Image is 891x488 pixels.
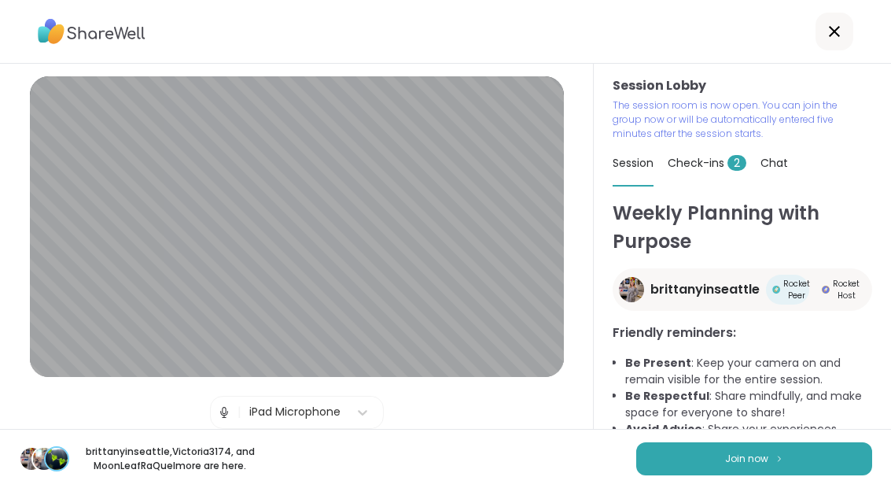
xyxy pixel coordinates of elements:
[613,268,872,311] a: brittanyinseattlebrittanyinseattleRocket PeerRocket PeerRocket HostRocket Host
[20,448,42,470] img: brittanyinseattle
[760,155,788,171] span: Chat
[775,454,784,463] img: ShareWell Logomark
[772,286,780,294] img: Rocket Peer
[38,13,145,50] img: ShareWell Logo
[237,397,241,428] span: |
[613,323,872,342] h3: Friendly reminders:
[33,448,55,470] img: Victoria3174
[625,355,872,388] li: : Keep your camera on and remain visible for the entire session.
[625,421,872,471] li: : Share your experiences rather than advice, as peers are not mental health professionals.
[619,277,644,302] img: brittanyinseattle
[613,155,654,171] span: Session
[783,278,810,301] span: Rocket Peer
[636,442,872,475] button: Join now
[249,404,341,420] div: iPad Microphone
[625,421,702,437] b: Avoid Advice
[668,155,746,171] span: Check-ins
[613,98,839,141] p: The session room is now open. You can join the group now or will be automatically entered five mi...
[46,448,68,470] img: MoonLeafRaQuel
[613,76,872,95] h3: Session Lobby
[822,286,830,294] img: Rocket Host
[650,280,760,299] span: brittanyinseattle
[613,199,872,256] h1: Weekly Planning with Purpose
[625,388,872,421] li: : Share mindfully, and make space for everyone to share!
[833,278,860,301] span: Rocket Host
[727,155,746,171] span: 2
[625,355,691,371] b: Be Present
[625,388,709,404] b: Be Respectful
[82,445,258,473] p: brittanyinseattle , Victoria3174 , and MoonLeafRaQuel more are here.
[725,452,768,466] span: Join now
[217,397,231,428] img: Microphone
